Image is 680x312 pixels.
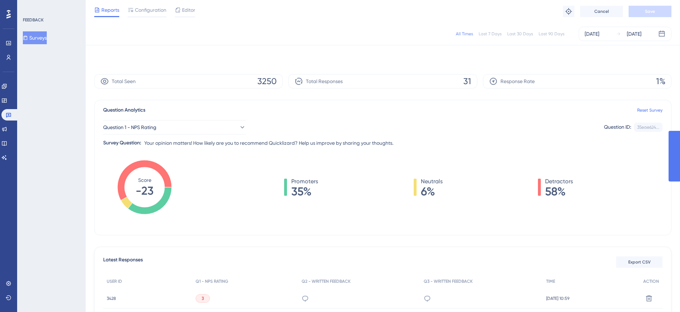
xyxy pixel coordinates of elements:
[421,186,443,197] span: 6%
[135,6,166,14] span: Configuration
[546,296,569,301] span: [DATE] 10:59
[616,256,663,268] button: Export CSV
[424,278,473,284] span: Q3 - WRITTEN FEEDBACK
[107,296,116,301] span: 3428
[507,31,533,37] div: Last 30 Days
[643,278,659,284] span: ACTION
[23,31,47,44] button: Surveys
[585,30,599,38] div: [DATE]
[545,186,573,197] span: 58%
[23,17,44,23] div: FEEDBACK
[545,177,573,186] span: Detractors
[136,184,153,198] tspan: -23
[546,278,555,284] span: TIME
[112,77,136,86] span: Total Seen
[182,6,195,14] span: Editor
[628,259,651,265] span: Export CSV
[144,139,393,147] span: Your opinion matters! How likely are you to recommend Quicklizard? Help us improve by sharing you...
[604,123,631,132] div: Question ID:
[103,256,143,268] span: Latest Responses
[196,278,228,284] span: Q1 - NPS RATING
[627,30,641,38] div: [DATE]
[456,31,473,37] div: All Times
[421,177,443,186] span: Neutrals
[291,177,318,186] span: Promoters
[306,77,343,86] span: Total Responses
[138,177,151,183] tspan: Score
[107,278,122,284] span: USER ID
[103,123,156,132] span: Question 1 - NPS Rating
[101,6,119,14] span: Reports
[463,76,471,87] span: 31
[650,284,671,305] iframe: UserGuiding AI Assistant Launcher
[629,6,671,17] button: Save
[539,31,564,37] div: Last 90 Days
[645,9,655,14] span: Save
[103,120,246,134] button: Question 1 - NPS Rating
[479,31,502,37] div: Last 7 Days
[637,107,663,113] a: Reset Survey
[257,76,277,87] span: 3250
[594,9,609,14] span: Cancel
[500,77,535,86] span: Response Rate
[103,139,141,147] div: Survey Question:
[580,6,623,17] button: Cancel
[202,296,204,301] span: 3
[637,124,659,130] div: 35eae624...
[103,106,145,114] span: Question Analytics
[302,278,351,284] span: Q2 - WRITTEN FEEDBACK
[656,76,665,87] span: 1%
[291,186,318,197] span: 35%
